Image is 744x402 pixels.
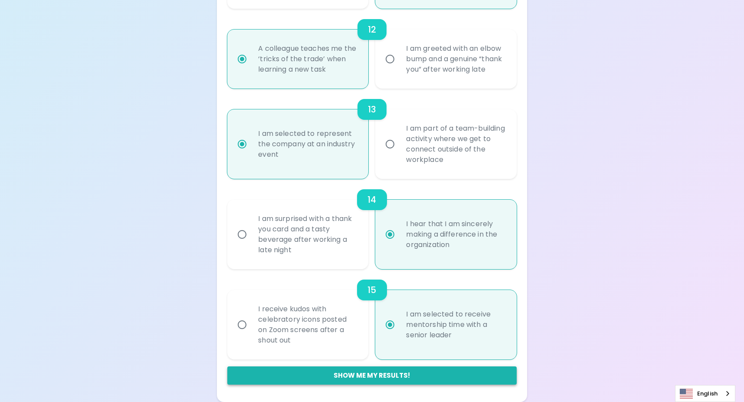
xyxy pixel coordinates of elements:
[227,179,517,269] div: choice-group-check
[367,193,376,207] h6: 14
[675,385,735,402] aside: Language selected: English
[367,283,376,297] h6: 15
[227,9,517,89] div: choice-group-check
[251,203,364,266] div: I am surprised with a thank you card and a tasty beverage after working a late night
[227,366,517,385] button: Show me my results!
[251,33,364,85] div: A colleague teaches me the ‘tricks of the trade’ when learning a new task
[251,118,364,170] div: I am selected to represent the company at an industry event
[399,113,511,175] div: I am part of a team-building activity where we get to connect outside of the workplace
[251,293,364,356] div: I receive kudos with celebratory icons posted on Zoom screens after a shout out
[399,299,511,351] div: I am selected to receive mentorship time with a senior leader
[399,33,511,85] div: I am greeted with an elbow bump and a genuine “thank you” after working late
[227,269,517,359] div: choice-group-check
[368,102,376,116] h6: 13
[368,23,376,36] h6: 12
[227,89,517,179] div: choice-group-check
[399,208,511,260] div: I hear that I am sincerely making a difference in the organization
[675,385,735,402] div: Language
[675,386,735,402] a: English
